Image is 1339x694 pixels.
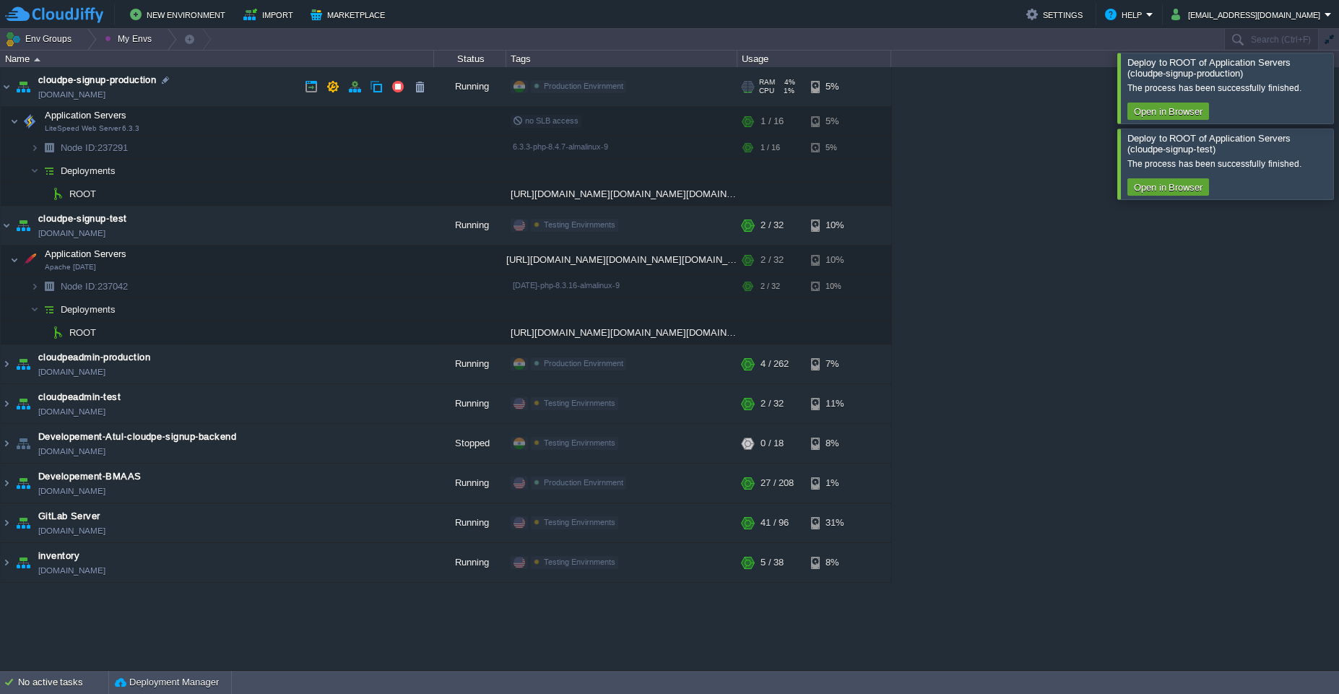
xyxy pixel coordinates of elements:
[38,73,156,87] a: cloudpe-signup-production
[1105,6,1146,23] button: Help
[38,444,105,459] a: [DOMAIN_NAME]
[38,404,105,419] a: [DOMAIN_NAME]
[68,188,98,200] a: ROOT
[38,563,105,578] a: [DOMAIN_NAME]
[30,160,39,182] img: AMDAwAAAACH5BAEAAAAALAAAAAABAAEAAAICRAEAOw==
[43,248,129,260] span: Application Servers
[61,281,97,292] span: Node ID:
[43,110,129,121] a: Application ServersLiteSpeed Web Server 6.3.3
[39,160,59,182] img: AMDAwAAAACH5BAEAAAAALAAAAAABAAEAAAICRAEAOw==
[760,424,784,463] div: 0 / 18
[434,206,506,245] div: Running
[130,6,230,23] button: New Environment
[760,344,789,383] div: 4 / 262
[19,107,40,136] img: AMDAwAAAACH5BAEAAAAALAAAAAABAAEAAAICRAEAOw==
[1,543,12,582] img: AMDAwAAAACH5BAEAAAAALAAAAAABAAEAAAICRAEAOw==
[760,136,780,159] div: 1 / 16
[5,29,77,49] button: Env Groups
[544,82,623,90] span: Production Envirnment
[1278,636,1325,680] iframe: chat widget
[59,303,118,316] span: Deployments
[513,142,608,151] span: 6.3.3-php-8.4.7-almalinux-9
[760,206,784,245] div: 2 / 32
[759,87,774,95] span: CPU
[39,275,59,298] img: AMDAwAAAACH5BAEAAAAALAAAAAABAAEAAAICRAEAOw==
[105,29,156,49] button: My Envs
[1127,82,1330,94] div: The process has been successfully finished.
[38,484,105,498] a: [DOMAIN_NAME]
[18,671,108,694] div: No active tasks
[1130,105,1207,118] button: Open in Browser
[544,220,615,229] span: Testing Envirnments
[811,107,858,136] div: 5%
[13,384,33,423] img: AMDAwAAAACH5BAEAAAAALAAAAAABAAEAAAICRAEAOw==
[59,165,118,177] a: Deployments
[10,246,19,274] img: AMDAwAAAACH5BAEAAAAALAAAAAABAAEAAAICRAEAOw==
[434,543,506,582] div: Running
[544,399,615,407] span: Testing Envirnments
[10,107,19,136] img: AMDAwAAAACH5BAEAAAAALAAAAAABAAEAAAICRAEAOw==
[1,206,12,245] img: AMDAwAAAACH5BAEAAAAALAAAAAABAAEAAAICRAEAOw==
[43,109,129,121] span: Application Servers
[506,183,737,205] div: [URL][DOMAIN_NAME][DOMAIN_NAME][DOMAIN_NAME]
[311,6,389,23] button: Marketplace
[434,384,506,423] div: Running
[760,246,784,274] div: 2 / 32
[811,503,858,542] div: 31%
[59,280,130,292] a: Node ID:237042
[760,107,784,136] div: 1 / 16
[760,503,789,542] div: 41 / 96
[38,509,100,524] a: GitLab Server
[1171,6,1325,23] button: [EMAIL_ADDRESS][DOMAIN_NAME]
[34,58,40,61] img: AMDAwAAAACH5BAEAAAAALAAAAAABAAEAAAICRAEAOw==
[61,142,97,153] span: Node ID:
[13,464,33,503] img: AMDAwAAAACH5BAEAAAAALAAAAAABAAEAAAICRAEAOw==
[38,390,121,404] span: cloudpeadmin-test
[811,275,858,298] div: 10%
[1,424,12,463] img: AMDAwAAAACH5BAEAAAAALAAAAAABAAEAAAICRAEAOw==
[38,350,150,365] a: cloudpeadmin-production
[513,116,578,125] span: no SLB access
[760,464,794,503] div: 27 / 208
[507,51,737,67] div: Tags
[38,430,236,444] span: Developement-Atul-cloudpe-signup-backend
[1026,6,1087,23] button: Settings
[48,183,68,205] img: AMDAwAAAACH5BAEAAAAALAAAAAABAAEAAAICRAEAOw==
[544,359,623,368] span: Production Envirnment
[68,326,98,339] a: ROOT
[811,543,858,582] div: 8%
[1130,181,1207,194] button: Open in Browser
[13,206,33,245] img: AMDAwAAAACH5BAEAAAAALAAAAAABAAEAAAICRAEAOw==
[781,78,795,87] span: 4%
[13,67,33,106] img: AMDAwAAAACH5BAEAAAAALAAAAAABAAEAAAICRAEAOw==
[48,321,68,344] img: AMDAwAAAACH5BAEAAAAALAAAAAABAAEAAAICRAEAOw==
[780,87,794,95] span: 1%
[30,275,39,298] img: AMDAwAAAACH5BAEAAAAALAAAAAABAAEAAAICRAEAOw==
[1,464,12,503] img: AMDAwAAAACH5BAEAAAAALAAAAAABAAEAAAICRAEAOw==
[19,246,40,274] img: AMDAwAAAACH5BAEAAAAALAAAAAABAAEAAAICRAEAOw==
[30,136,39,159] img: AMDAwAAAACH5BAEAAAAALAAAAAABAAEAAAICRAEAOw==
[13,344,33,383] img: AMDAwAAAACH5BAEAAAAALAAAAAABAAEAAAICRAEAOw==
[811,464,858,503] div: 1%
[1127,57,1291,79] span: Deploy to ROOT of Application Servers (cloudpe-signup-production)
[59,280,130,292] span: 237042
[811,384,858,423] div: 11%
[30,298,39,321] img: AMDAwAAAACH5BAEAAAAALAAAAAABAAEAAAICRAEAOw==
[760,384,784,423] div: 2 / 32
[38,226,105,240] a: [DOMAIN_NAME]
[1,503,12,542] img: AMDAwAAAACH5BAEAAAAALAAAAAABAAEAAAICRAEAOw==
[1,67,12,106] img: AMDAwAAAACH5BAEAAAAALAAAAAABAAEAAAICRAEAOw==
[13,503,33,542] img: AMDAwAAAACH5BAEAAAAALAAAAAABAAEAAAICRAEAOw==
[506,246,737,274] div: [URL][DOMAIN_NAME][DOMAIN_NAME][DOMAIN_NAME]
[811,67,858,106] div: 5%
[811,344,858,383] div: 7%
[544,438,615,447] span: Testing Envirnments
[13,424,33,463] img: AMDAwAAAACH5BAEAAAAALAAAAAABAAEAAAICRAEAOw==
[38,212,127,226] a: cloudpe-signup-test
[434,503,506,542] div: Running
[759,78,775,87] span: RAM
